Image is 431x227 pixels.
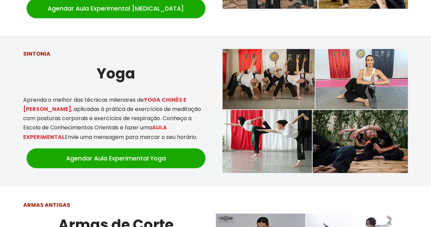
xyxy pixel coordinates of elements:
[23,96,186,113] mark: YOGA CHINÊS E [PERSON_NAME]
[27,148,205,168] a: Agendar Aula Experimental Yoga
[23,95,209,142] p: Aprenda o melhor das técnicas milenares de , aplicadas à prática de exercícios de meditação com p...
[23,124,167,141] mark: AULA EXPERIMENTAL
[23,201,70,209] strong: ARMAS ANTIGAS
[97,63,135,84] strong: Yoga
[23,50,50,58] strong: SINTONIA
